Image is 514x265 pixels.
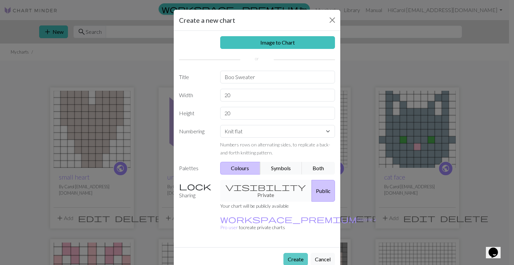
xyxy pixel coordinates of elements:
[327,15,338,25] button: Close
[175,125,216,156] label: Numbering
[220,142,330,155] small: Numbers rows on alternating sides, to replicate a back-and-forth knitting pattern.
[220,216,376,230] small: to create private charts
[220,36,335,49] a: Image to Chart
[260,162,302,175] button: Symbols
[175,162,216,175] label: Palettes
[220,216,376,230] a: Become a Pro user
[220,162,261,175] button: Colours
[179,15,235,25] h5: Create a new chart
[312,180,335,202] button: Public
[175,89,216,102] label: Width
[220,214,357,224] span: workspace_premium
[175,180,216,202] label: Sharing
[302,162,335,175] button: Both
[486,238,507,258] iframe: chat widget
[220,203,289,209] small: Your chart will be publicly available
[175,71,216,83] label: Title
[175,107,216,120] label: Height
